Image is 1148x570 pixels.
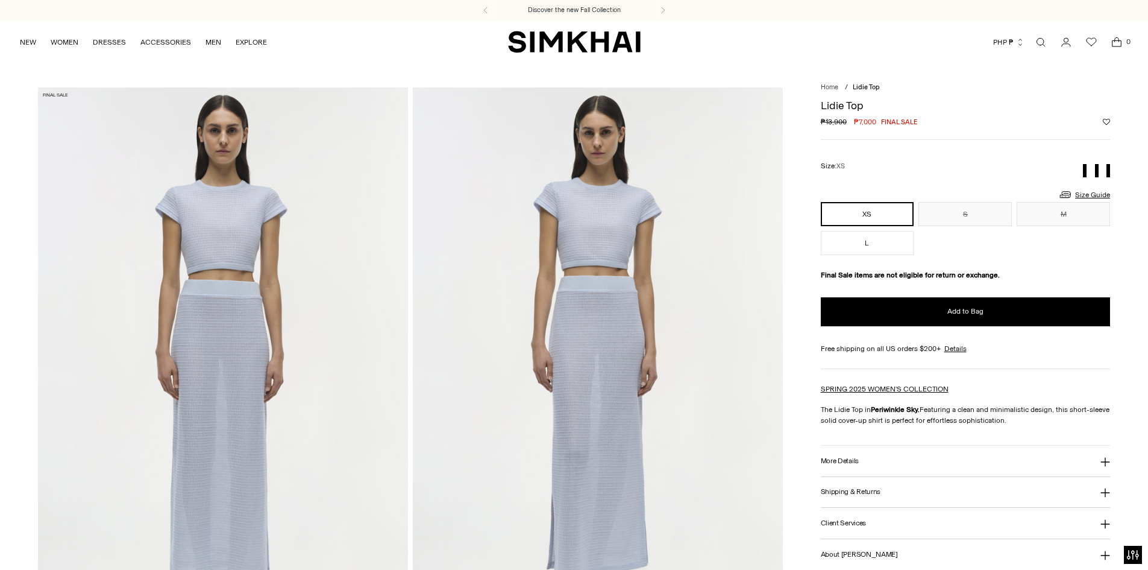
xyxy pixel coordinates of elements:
button: M [1017,202,1110,226]
a: Details [944,343,967,354]
a: Home [821,83,838,91]
button: S [918,202,1012,226]
a: ACCESSORIES [140,29,191,55]
button: XS [821,202,914,226]
h3: About [PERSON_NAME] [821,551,898,559]
a: DRESSES [93,29,126,55]
a: MEN [205,29,221,55]
button: More Details [821,446,1111,477]
strong: Periwinkle Sky. [871,405,920,414]
h3: Client Services [821,519,867,527]
label: Size: [821,160,845,172]
button: PHP ₱ [993,29,1024,55]
span: ₱7,000 [854,116,876,127]
a: Wishlist [1079,30,1103,54]
a: SPRING 2025 WOMEN'S COLLECTION [821,385,949,393]
span: 0 [1123,36,1134,47]
div: / [845,83,848,93]
a: Open cart modal [1105,30,1129,54]
button: Add to Bag [821,297,1111,326]
button: L [821,231,914,255]
a: Open search modal [1029,30,1053,54]
h3: Shipping & Returns [821,488,881,496]
button: About [PERSON_NAME] [821,539,1111,570]
button: Client Services [821,508,1111,539]
a: Discover the new Fall Collection [528,5,621,15]
span: Add to Bag [947,306,983,317]
button: Add to Wishlist [1103,118,1110,125]
h1: Lidie Top [821,100,1111,111]
span: XS [836,162,845,170]
strong: Final Sale items are not eligible for return or exchange. [821,271,1000,279]
a: Size Guide [1058,187,1110,202]
span: Lidie Top [853,83,880,91]
s: ₱13,900 [821,116,847,127]
a: NEW [20,29,36,55]
a: Go to the account page [1054,30,1078,54]
p: The Lidie Top in Featuring a clean and minimalistic design, this short-sleeve solid cover-up shir... [821,404,1111,426]
div: Free shipping on all US orders $200+ [821,343,1111,354]
a: EXPLORE [236,29,267,55]
nav: breadcrumbs [821,83,1111,93]
h3: More Details [821,457,859,465]
button: Shipping & Returns [821,477,1111,508]
a: SIMKHAI [508,30,641,54]
a: WOMEN [51,29,78,55]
